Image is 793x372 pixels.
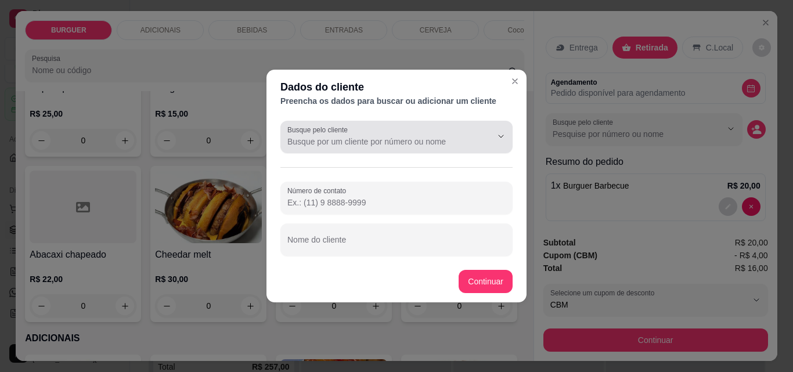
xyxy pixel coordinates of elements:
div: Preencha os dados para buscar ou adicionar um cliente [280,95,513,107]
input: Número de contato [287,197,506,208]
label: Busque pelo cliente [287,125,352,135]
input: Nome do cliente [287,239,506,250]
button: Close [506,72,524,91]
div: Dados do cliente [280,79,513,95]
button: Show suggestions [492,127,510,146]
input: Busque pelo cliente [287,136,473,147]
label: Número de contato [287,186,350,196]
button: Continuar [459,270,513,293]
